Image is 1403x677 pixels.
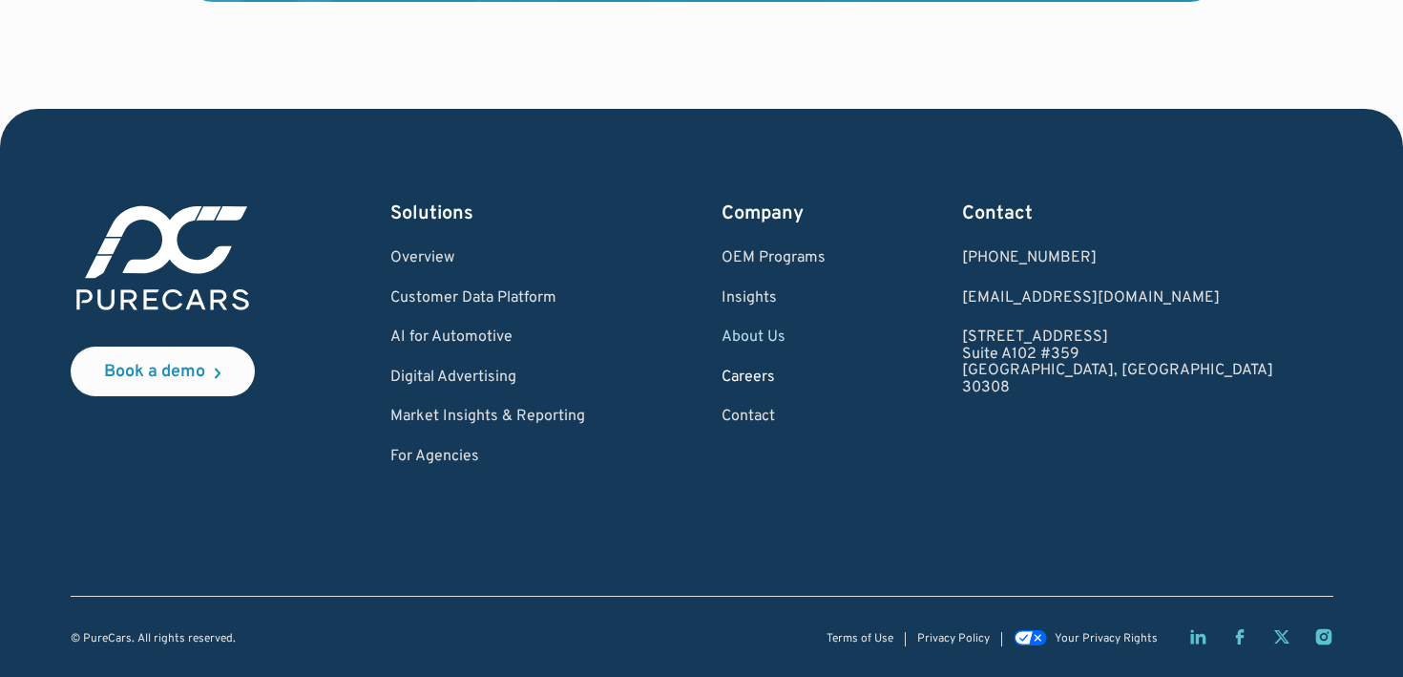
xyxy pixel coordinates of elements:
[722,201,826,227] div: Company
[827,633,893,645] a: Terms of Use
[1055,633,1158,645] div: Your Privacy Rights
[390,409,585,426] a: Market Insights & Reporting
[390,290,585,307] a: Customer Data Platform
[1230,627,1249,646] a: Facebook page
[390,370,585,387] a: Digital Advertising
[722,329,826,347] a: About Us
[722,290,826,307] a: Insights
[71,347,255,396] a: Book a demo
[917,633,990,645] a: Privacy Policy
[1272,627,1291,646] a: Twitter X page
[390,329,585,347] a: AI for Automotive
[390,250,585,267] a: Overview
[1014,632,1157,645] a: Your Privacy Rights
[962,250,1273,267] div: [PHONE_NUMBER]
[71,201,255,316] img: purecars logo
[962,201,1273,227] div: Contact
[962,290,1273,307] a: Email us
[390,201,585,227] div: Solutions
[722,409,826,426] a: Contact
[962,329,1273,396] a: [STREET_ADDRESS]Suite A102 #359[GEOGRAPHIC_DATA], [GEOGRAPHIC_DATA]30308
[722,370,826,387] a: Careers
[1314,627,1333,646] a: Instagram page
[390,449,585,466] a: For Agencies
[71,633,236,645] div: © PureCars. All rights reserved.
[1188,627,1207,646] a: LinkedIn page
[722,250,826,267] a: OEM Programs
[104,364,205,381] div: Book a demo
